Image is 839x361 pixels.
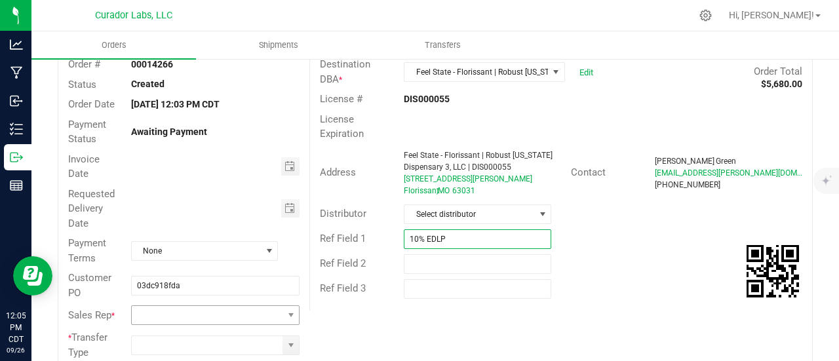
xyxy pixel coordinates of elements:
[131,126,207,137] strong: Awaiting Payment
[68,272,111,299] span: Customer PO
[437,186,438,195] span: ,
[655,168,838,178] span: [EMAIL_ADDRESS][PERSON_NAME][DOMAIN_NAME]
[68,332,107,358] span: Transfer Type
[13,256,52,295] iframe: Resource center
[761,79,802,89] strong: $5,680.00
[404,174,532,183] span: [STREET_ADDRESS][PERSON_NAME]
[747,245,799,297] img: Scan me!
[10,151,23,164] inline-svg: Outbound
[320,58,370,85] span: Destination DBA
[131,79,165,89] strong: Created
[95,10,172,21] span: Curador Labs, LLC
[10,66,23,79] inline-svg: Manufacturing
[320,208,366,219] span: Distributor
[68,309,111,321] span: Sales Rep
[404,63,548,81] span: Feel State - Florissant | Robust [US_STATE] Dispensary 3, LLC | DIS000055
[68,237,106,264] span: Payment Terms
[132,242,262,260] span: None
[404,205,534,223] span: Select distributor
[404,94,450,104] strong: DIS000055
[571,166,606,178] span: Contact
[10,123,23,136] inline-svg: Inventory
[320,166,356,178] span: Address
[68,98,115,110] span: Order Date
[10,94,23,107] inline-svg: Inbound
[655,180,720,189] span: [PHONE_NUMBER]
[320,257,366,269] span: Ref Field 2
[10,38,23,51] inline-svg: Analytics
[68,153,100,180] span: Invoice Date
[716,157,736,166] span: Green
[438,186,450,195] span: MO
[281,157,300,176] span: Toggle calendar
[131,59,173,69] strong: 00014266
[281,199,300,218] span: Toggle calendar
[6,310,26,345] p: 12:05 PM CDT
[579,67,593,77] a: Edit
[68,79,96,90] span: Status
[84,39,144,51] span: Orders
[241,39,316,51] span: Shipments
[404,186,439,195] span: Florissant
[131,99,220,109] strong: [DATE] 12:03 PM CDT
[196,31,361,59] a: Shipments
[407,39,478,51] span: Transfers
[320,113,364,140] span: License Expiration
[320,233,366,244] span: Ref Field 1
[10,179,23,192] inline-svg: Reports
[68,119,106,145] span: Payment Status
[697,9,714,22] div: Manage settings
[404,151,553,172] span: Feel State - Florissant | Robust [US_STATE] Dispensary 3, LLC | DIS000055
[452,186,475,195] span: 63031
[320,93,362,105] span: License #
[754,66,802,77] span: Order Total
[729,10,814,20] span: Hi, [PERSON_NAME]!
[320,282,366,294] span: Ref Field 3
[747,245,799,297] qrcode: 00014266
[68,188,115,229] span: Requested Delivery Date
[6,345,26,355] p: 09/26
[31,31,196,59] a: Orders
[655,157,714,166] span: [PERSON_NAME]
[68,58,100,70] span: Order #
[361,31,525,59] a: Transfers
